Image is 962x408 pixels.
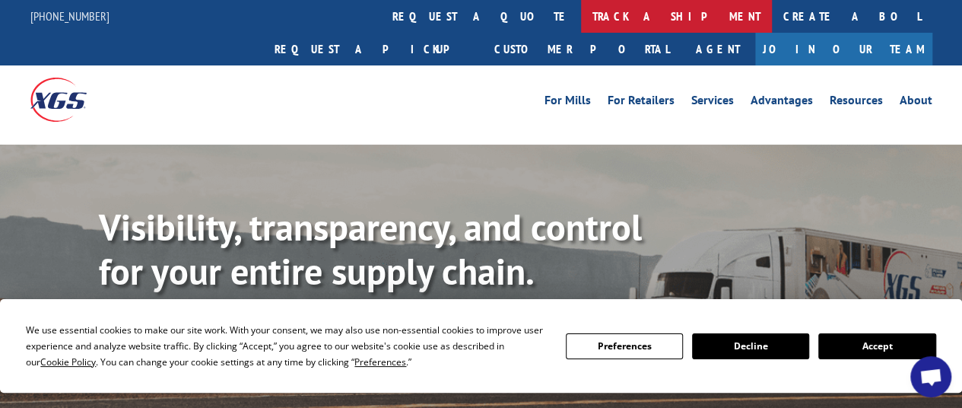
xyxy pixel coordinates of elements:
[900,94,932,111] a: About
[483,33,681,65] a: Customer Portal
[263,33,483,65] a: Request a pickup
[751,94,813,111] a: Advantages
[755,33,932,65] a: Join Our Team
[608,94,675,111] a: For Retailers
[30,8,110,24] a: [PHONE_NUMBER]
[26,322,547,370] div: We use essential cookies to make our site work. With your consent, we may also use non-essential ...
[830,94,883,111] a: Resources
[544,94,591,111] a: For Mills
[354,355,406,368] span: Preferences
[681,33,755,65] a: Agent
[40,355,96,368] span: Cookie Policy
[910,356,951,397] div: Open chat
[691,94,734,111] a: Services
[692,333,809,359] button: Decline
[566,333,683,359] button: Preferences
[818,333,935,359] button: Accept
[99,203,642,295] b: Visibility, transparency, and control for your entire supply chain.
